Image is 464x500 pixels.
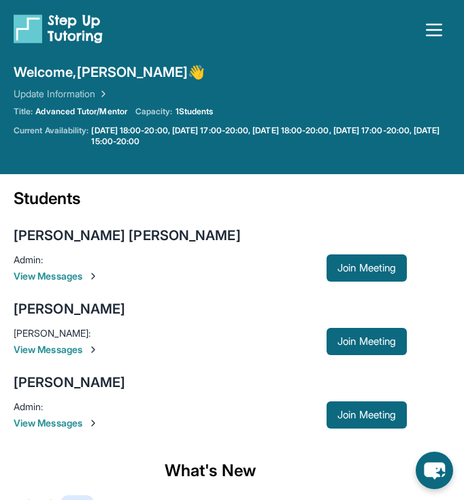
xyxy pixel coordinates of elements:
button: chat-button [416,452,453,489]
span: Advanced Tutor/Mentor [35,106,127,117]
button: Join Meeting [327,254,407,282]
div: [PERSON_NAME] [14,299,125,318]
img: Chevron-Right [88,271,99,282]
img: Chevron Right [95,87,109,101]
span: Current Availability: [14,125,88,147]
img: Chevron-Right [88,344,99,355]
span: Join Meeting [337,411,396,419]
div: [PERSON_NAME] [PERSON_NAME] [14,226,241,245]
a: Update Information [14,87,109,101]
div: Students [14,188,407,218]
span: View Messages [14,269,327,283]
span: View Messages [14,416,327,430]
span: Capacity: [135,106,173,117]
a: [DATE] 18:00-20:00, [DATE] 17:00-20:00, [DATE] 18:00-20:00, [DATE] 17:00-20:00, [DATE] 15:00-20:00 [91,125,450,147]
span: Join Meeting [337,264,396,272]
button: Join Meeting [327,328,407,355]
span: View Messages [14,343,327,356]
span: Welcome, [PERSON_NAME] 👋 [14,63,205,82]
div: What's New [14,446,407,495]
span: [PERSON_NAME] : [14,327,90,339]
span: Join Meeting [337,337,396,346]
span: Admin : [14,401,43,412]
img: Chevron-Right [88,418,99,429]
button: Join Meeting [327,401,407,429]
span: Admin : [14,254,43,265]
span: Title: [14,106,33,117]
span: 1 Students [176,106,214,117]
div: [PERSON_NAME] [14,373,125,392]
img: logo [14,14,103,44]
